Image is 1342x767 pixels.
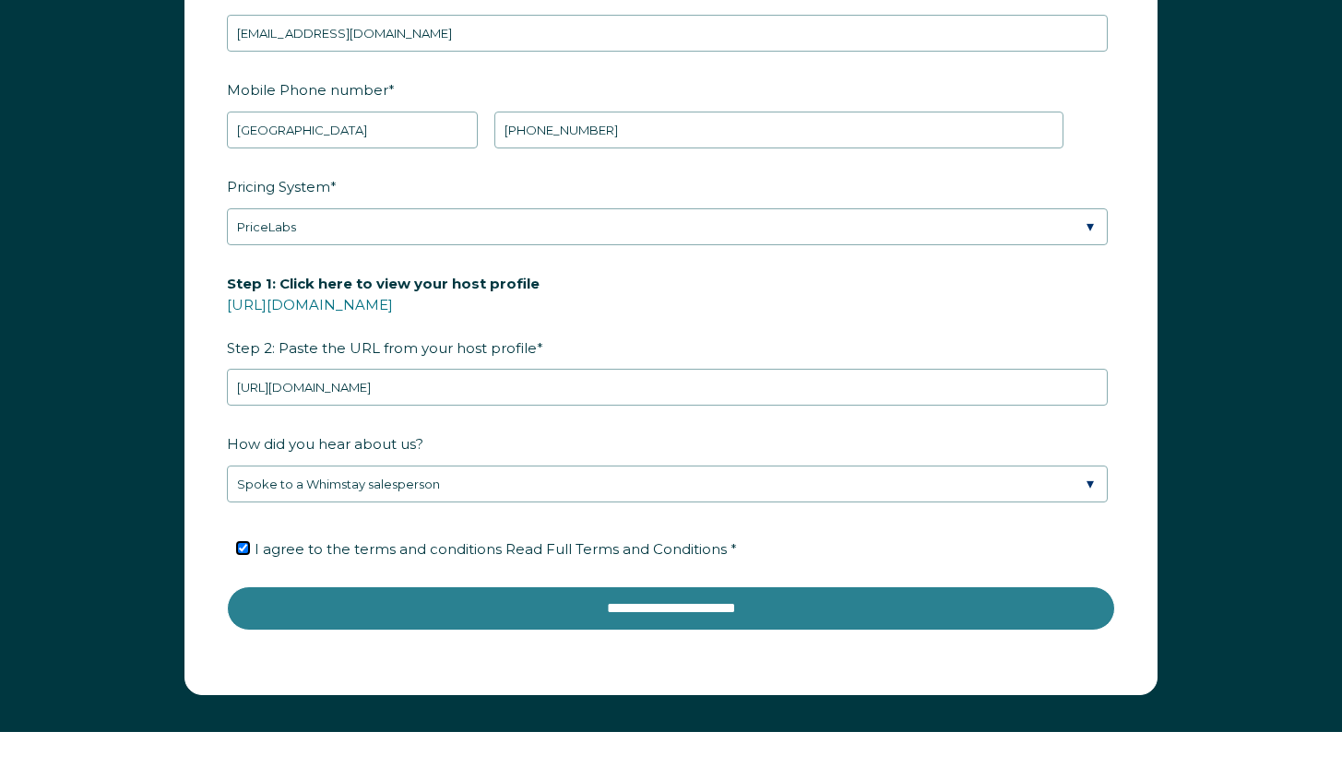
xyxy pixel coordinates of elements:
span: Step 1: Click here to view your host profile [227,269,540,298]
span: How did you hear about us? [227,430,423,458]
a: Read Full Terms and Conditions [502,540,730,558]
input: airbnb.com/users/show/12345 [227,369,1108,406]
span: I agree to the terms and conditions [255,540,737,558]
span: Pricing System [227,172,330,201]
span: Read Full Terms and Conditions [505,540,727,558]
a: [URL][DOMAIN_NAME] [227,296,393,313]
span: Mobile Phone number [227,76,388,104]
input: I agree to the terms and conditions Read Full Terms and Conditions * [237,542,249,554]
span: Step 2: Paste the URL from your host profile [227,269,540,362]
